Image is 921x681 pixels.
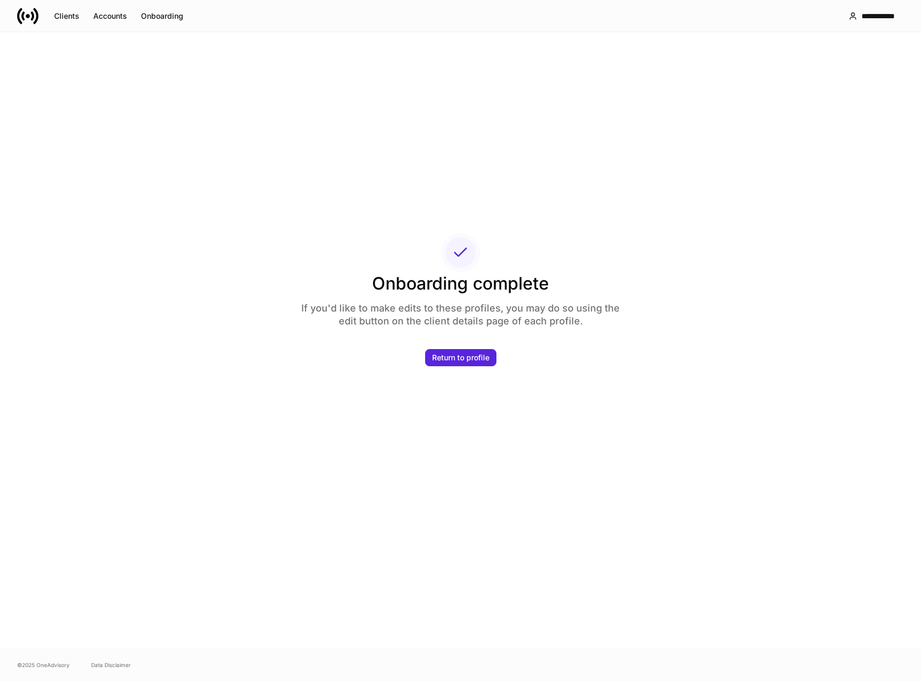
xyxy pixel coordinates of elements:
a: Data Disclaimer [91,661,131,669]
span: © 2025 OneAdvisory [17,661,70,669]
div: Onboarding [141,12,183,20]
div: Accounts [93,12,127,20]
div: Clients [54,12,79,20]
button: Return to profile [425,349,496,366]
h4: If you'd like to make edits to these profiles, you may do so using the edit button on the client ... [292,295,629,328]
div: Return to profile [432,354,489,361]
button: Accounts [86,8,134,25]
button: Onboarding [134,8,190,25]
h2: Onboarding complete [292,272,629,295]
button: Clients [47,8,86,25]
